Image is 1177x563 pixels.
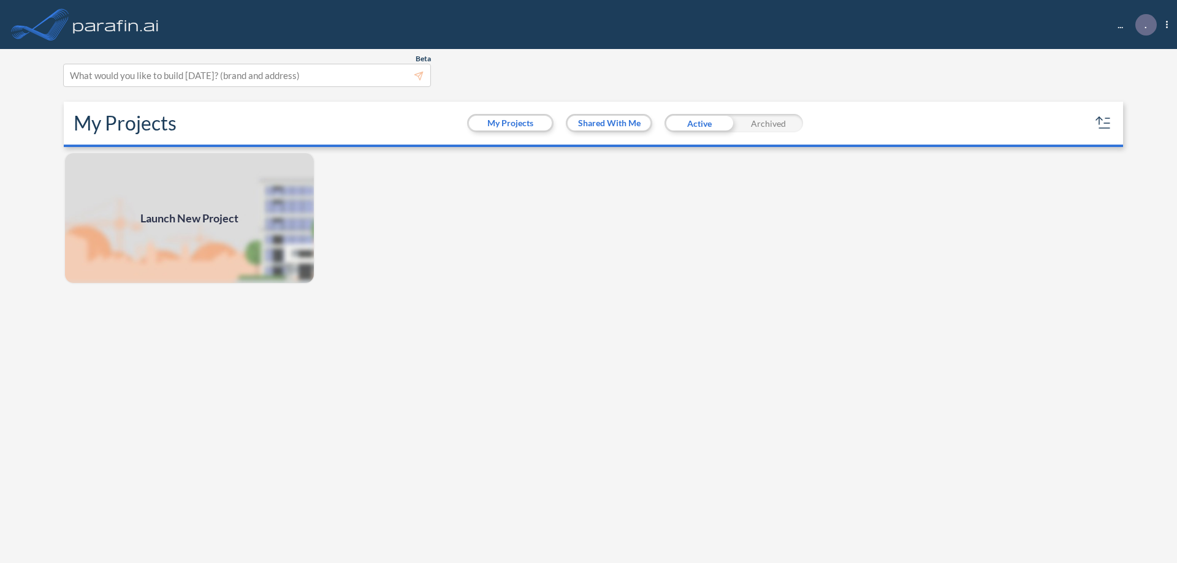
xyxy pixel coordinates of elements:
[1099,14,1168,36] div: ...
[665,114,734,132] div: Active
[64,152,315,284] a: Launch New Project
[469,116,552,130] button: My Projects
[568,116,650,130] button: Shared With Me
[74,111,177,135] h2: My Projects
[1094,113,1113,133] button: sort
[734,114,803,132] div: Archived
[416,54,431,64] span: Beta
[64,152,315,284] img: add
[1145,19,1147,30] p: .
[140,210,238,227] span: Launch New Project
[70,12,161,37] img: logo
